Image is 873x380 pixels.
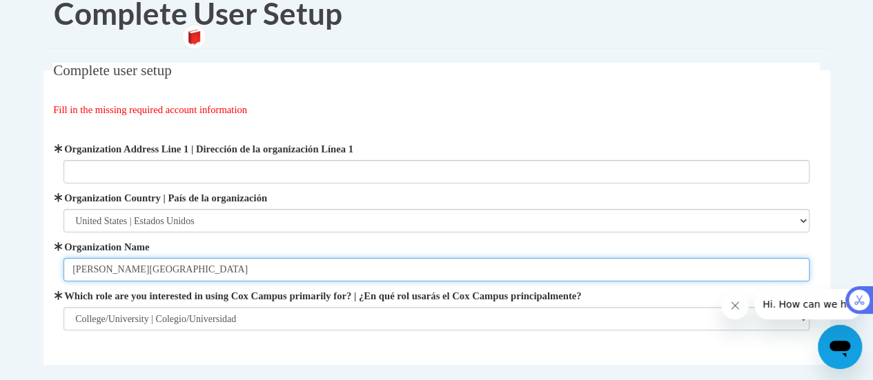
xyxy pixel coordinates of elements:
input: Metadata input [63,258,810,281]
label: Which role are you interested in using Cox Campus primarily for? | ¿En qué rol usarás el Cox Camp... [63,288,810,303]
span: Fill in the missing required account information [53,104,247,115]
label: Organization Country | País de la organización [63,190,810,206]
label: Organization Name [63,239,810,254]
span: Hi. How can we help? [8,10,112,21]
iframe: Close message [721,292,749,319]
label: Organization Address Line 1 | Dirección de la organización Línea 1 [63,141,810,157]
span: Complete user setup [53,62,171,79]
iframe: Button to launch messaging window [818,325,862,369]
input: Metadata input [63,160,810,183]
iframe: Message from company [754,289,862,319]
